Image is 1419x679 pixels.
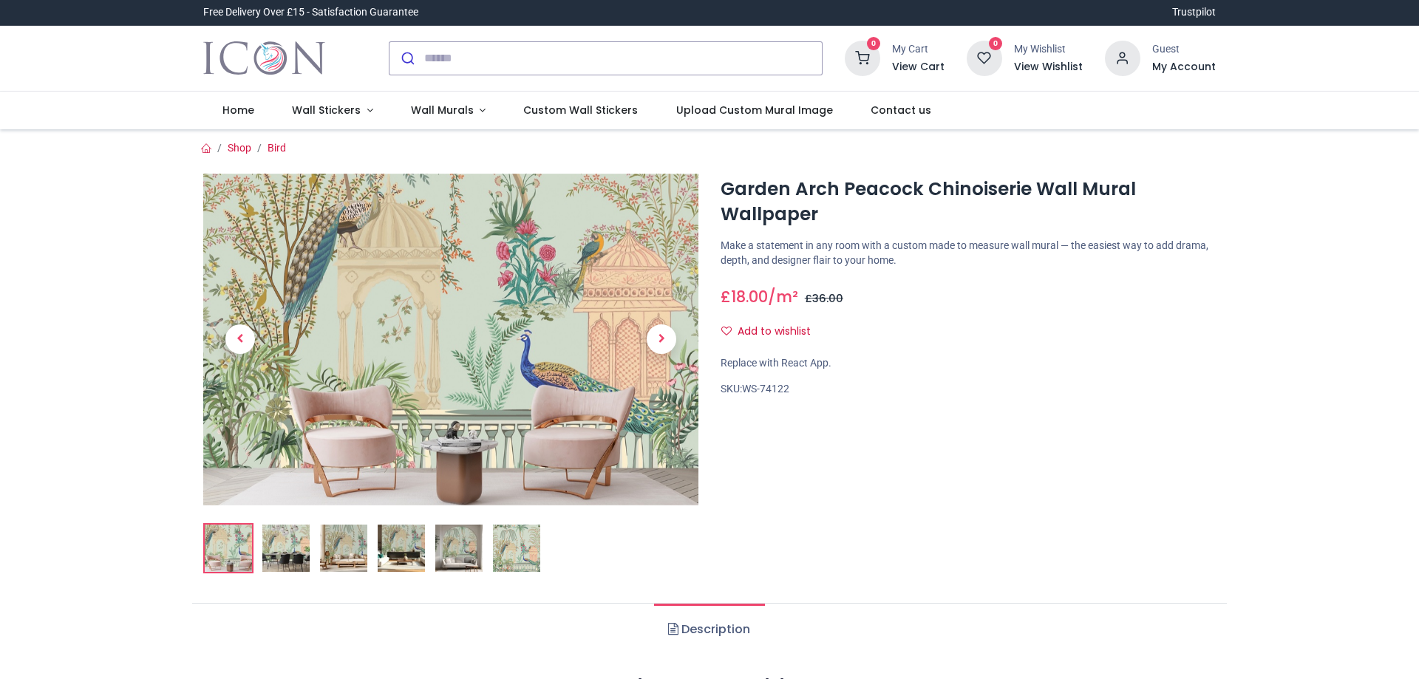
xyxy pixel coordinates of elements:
[203,5,418,20] div: Free Delivery Over £15 - Satisfaction Guarantee
[989,37,1003,51] sup: 0
[205,525,252,572] img: Garden Arch Peacock Chinoiserie Wall Mural Wallpaper
[1014,42,1083,57] div: My Wishlist
[1152,42,1216,57] div: Guest
[721,319,823,344] button: Add to wishlistAdd to wishlist
[378,525,425,572] img: WS-74122-04
[411,103,474,117] span: Wall Murals
[389,42,424,75] button: Submit
[676,103,833,117] span: Upload Custom Mural Image
[292,103,361,117] span: Wall Stickers
[654,604,764,655] a: Description
[203,223,277,455] a: Previous
[721,382,1216,397] div: SKU:
[1014,60,1083,75] a: View Wishlist
[731,286,768,307] span: 18.00
[892,60,945,75] a: View Cart
[228,142,251,154] a: Shop
[392,92,505,130] a: Wall Murals
[1172,5,1216,20] a: Trustpilot
[435,525,483,572] img: WS-74122-05
[768,286,798,307] span: /m²
[721,239,1216,267] p: Make a statement in any room with a custom made to measure wall mural — the easiest way to add dr...
[647,324,676,354] span: Next
[268,142,286,154] a: Bird
[721,177,1216,228] h1: Garden Arch Peacock Chinoiserie Wall Mural Wallpaper
[203,174,698,505] img: Garden Arch Peacock Chinoiserie Wall Mural Wallpaper
[625,223,698,455] a: Next
[721,356,1216,371] div: Replace with React App.
[721,286,768,307] span: £
[225,324,255,354] span: Previous
[523,103,638,117] span: Custom Wall Stickers
[320,525,367,572] img: WS-74122-03
[812,291,843,306] span: 36.00
[967,51,1002,63] a: 0
[493,525,540,572] img: WS-74122-06
[871,103,931,117] span: Contact us
[203,38,325,79] a: Logo of Icon Wall Stickers
[1152,60,1216,75] a: My Account
[845,51,880,63] a: 0
[222,103,254,117] span: Home
[203,38,325,79] img: Icon Wall Stickers
[805,291,843,306] span: £
[867,37,881,51] sup: 0
[273,92,392,130] a: Wall Stickers
[721,326,732,336] i: Add to wishlist
[262,525,310,572] img: WS-74122-02
[892,42,945,57] div: My Cart
[742,383,789,395] span: WS-74122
